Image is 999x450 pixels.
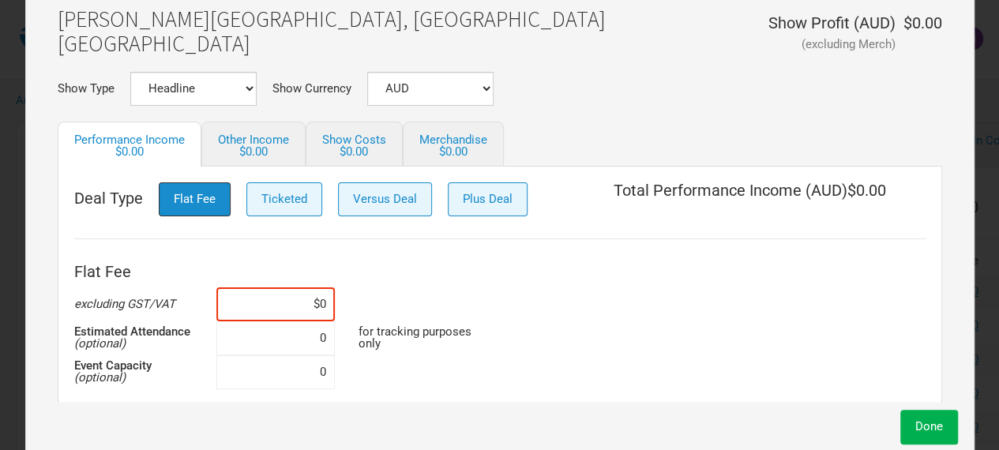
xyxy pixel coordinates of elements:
span: Done [915,419,943,433]
a: Performance Income$0.00 [58,122,201,167]
div: $0.00 [322,146,386,158]
a: Other Income$0.00 [201,122,306,167]
a: Show Costs$0.00 [306,122,403,167]
span: Versus Deal [353,192,417,206]
span: Flat Fee [174,192,216,206]
label: Show Type [58,83,115,95]
em: (optional) [74,336,126,351]
div: $0.00 [74,146,185,158]
button: Ticketed [246,182,322,216]
label: Show Currency [272,83,351,95]
div: Show Profit ( AUD ) [768,15,896,31]
div: $0.00 [419,146,487,158]
em: excluding GST/VAT [74,297,175,311]
span: Plus Deal [463,192,513,206]
strong: Event Capacity [74,358,152,373]
div: (excluding Merch) [768,39,896,51]
button: Done [900,410,958,444]
button: Flat Fee [159,182,231,216]
th: Flat Fee [74,256,216,287]
a: Merchandise$0.00 [403,122,504,167]
span: Ticketed [261,192,307,206]
div: Total Performance Income ( AUD ) $0.00 [614,182,886,222]
button: Plus Deal [448,182,528,216]
h1: [PERSON_NAME][GEOGRAPHIC_DATA], [GEOGRAPHIC_DATA] [GEOGRAPHIC_DATA] [58,7,606,56]
strong: Estimated Attendance [74,324,190,339]
em: (optional) [74,370,126,384]
div: $0.00 [896,15,942,48]
span: Deal Type [74,190,143,206]
button: Versus Deal [338,182,432,216]
td: for tracking purposes only [359,321,501,355]
div: $0.00 [218,146,289,158]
